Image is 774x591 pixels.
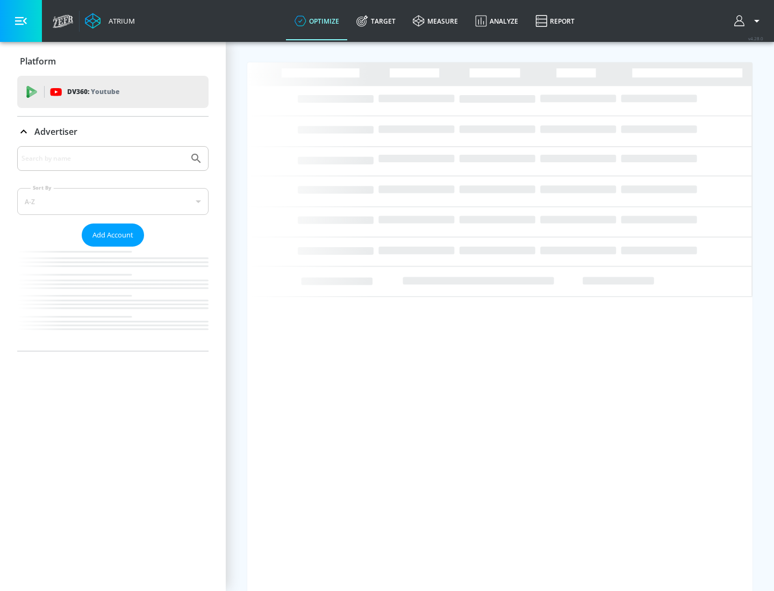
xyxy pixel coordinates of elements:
a: measure [404,2,467,40]
p: Youtube [91,86,119,97]
div: Atrium [104,16,135,26]
button: Add Account [82,224,144,247]
div: DV360: Youtube [17,76,209,108]
a: Target [348,2,404,40]
span: Add Account [92,229,133,241]
label: Sort By [31,184,54,191]
p: DV360: [67,86,119,98]
div: Advertiser [17,117,209,147]
a: Report [527,2,583,40]
a: optimize [286,2,348,40]
div: Advertiser [17,146,209,351]
nav: list of Advertiser [17,247,209,351]
p: Platform [20,55,56,67]
a: Analyze [467,2,527,40]
p: Advertiser [34,126,77,138]
input: Search by name [21,152,184,165]
a: Atrium [85,13,135,29]
span: v 4.28.0 [748,35,763,41]
div: Platform [17,46,209,76]
div: A-Z [17,188,209,215]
